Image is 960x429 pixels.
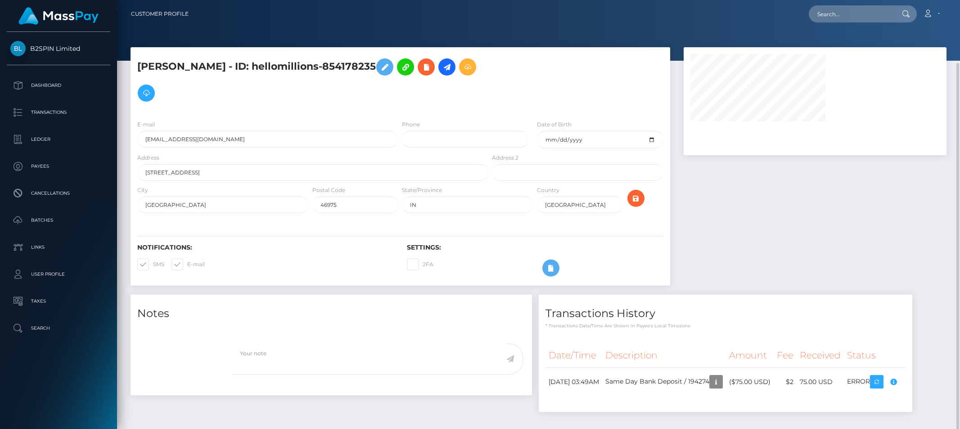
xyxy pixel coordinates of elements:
img: MassPay Logo [18,7,99,25]
label: Phone [402,121,420,129]
a: Batches [7,209,110,232]
h4: Notes [137,306,525,322]
a: Cancellations [7,182,110,205]
td: $2 [774,368,797,396]
p: Dashboard [10,79,107,92]
p: Transactions [10,106,107,119]
a: Payees [7,155,110,178]
h5: [PERSON_NAME] - ID: hellomillions-854178235 [137,54,483,106]
a: Taxes [7,290,110,313]
p: Payees [10,160,107,173]
a: Initiate Payout [438,58,455,76]
td: ERROR [844,368,906,396]
th: Amount [726,343,774,368]
label: Address 2 [492,154,518,162]
label: City [137,186,148,194]
h6: Settings: [407,244,663,251]
p: User Profile [10,268,107,281]
a: Ledger [7,128,110,151]
a: User Profile [7,263,110,286]
a: Customer Profile [131,4,189,23]
p: Ledger [10,133,107,146]
span: B2SPIN Limited [7,45,110,53]
p: Links [10,241,107,254]
td: ($75.00 USD) [726,368,774,396]
h4: Transactions History [545,306,906,322]
button: Incorrect routing number [885,373,902,390]
th: Received [797,343,844,368]
th: Fee [774,343,797,368]
label: E-mail [137,121,155,129]
label: Address [137,154,159,162]
a: Dashboard [7,74,110,97]
label: Country [537,186,559,194]
p: Taxes [10,295,107,308]
a: Links [7,236,110,259]
p: Search [10,322,107,335]
th: Status [844,343,906,368]
td: [DATE] 03:49AM [545,368,602,396]
label: SMS [137,259,164,270]
th: Date/Time [545,343,602,368]
a: Transactions [7,101,110,124]
input: Search... [809,5,893,22]
h6: Notifications: [137,244,393,251]
label: Date of Birth [537,121,572,129]
p: Batches [10,214,107,227]
label: State/Province [402,186,442,194]
p: Cancellations [10,187,107,200]
label: 2FA [407,259,433,270]
label: E-mail [171,259,205,270]
img: B2SPIN Limited [10,41,26,56]
th: Description [602,343,726,368]
label: Postal Code [312,186,345,194]
td: 75.00 USD [797,368,844,396]
p: * Transactions date/time are shown in payee's local timezone [545,322,906,329]
a: Search [7,317,110,340]
td: Same Day Bank Deposit / 194274 [602,368,726,396]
